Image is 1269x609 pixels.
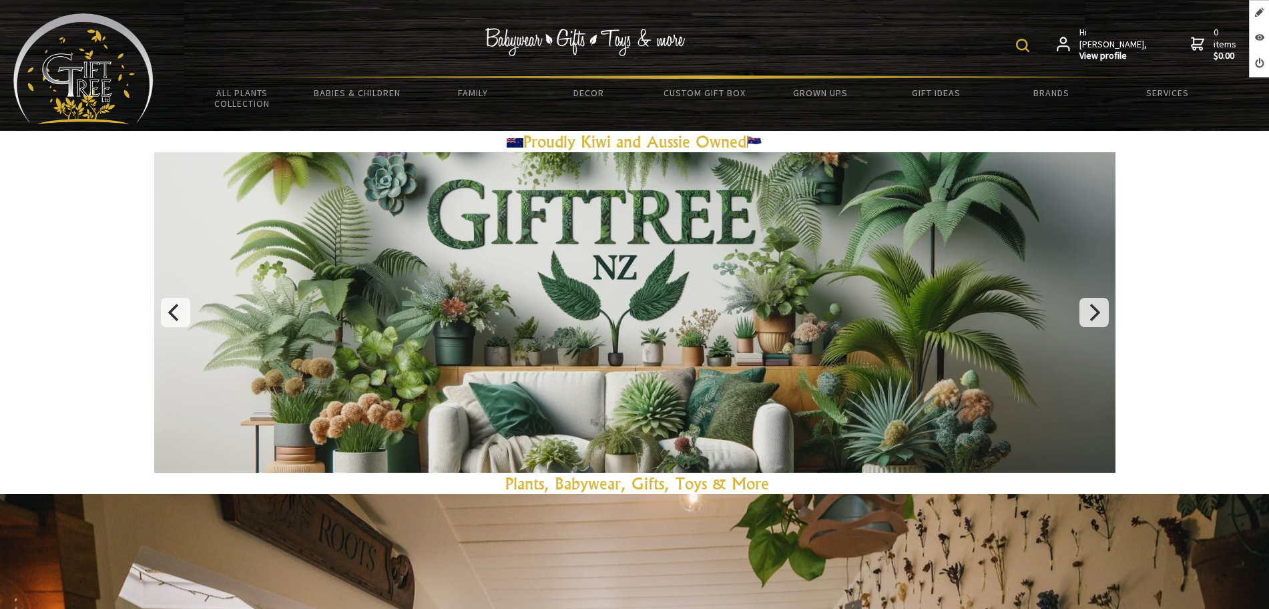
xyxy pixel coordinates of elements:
a: Proudly Kiwi and Aussie Owned [507,132,763,152]
a: Family [415,79,531,107]
a: Custom Gift Box [647,79,762,107]
button: Previous [161,298,190,327]
a: 0 items$0.00 [1191,27,1239,62]
a: Brands [994,79,1109,107]
a: Decor [531,79,646,107]
a: All Plants Collection [184,79,300,118]
a: Hi [PERSON_NAME],View profile [1057,27,1148,62]
span: Hi [PERSON_NAME], [1079,27,1148,62]
a: Gift Ideas [878,79,993,107]
a: Babies & Children [300,79,415,107]
button: Next [1079,298,1109,327]
a: Services [1109,79,1225,107]
a: Plants, Babywear, Gifts, Toys & Mor [505,473,761,493]
a: Grown Ups [762,79,878,107]
strong: $0.00 [1214,50,1239,62]
span: 0 items [1214,26,1239,62]
strong: View profile [1079,50,1148,62]
img: product search [1016,39,1029,52]
img: Babywear - Gifts - Toys & more [485,28,685,56]
img: Babyware - Gifts - Toys and more... [13,13,154,124]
